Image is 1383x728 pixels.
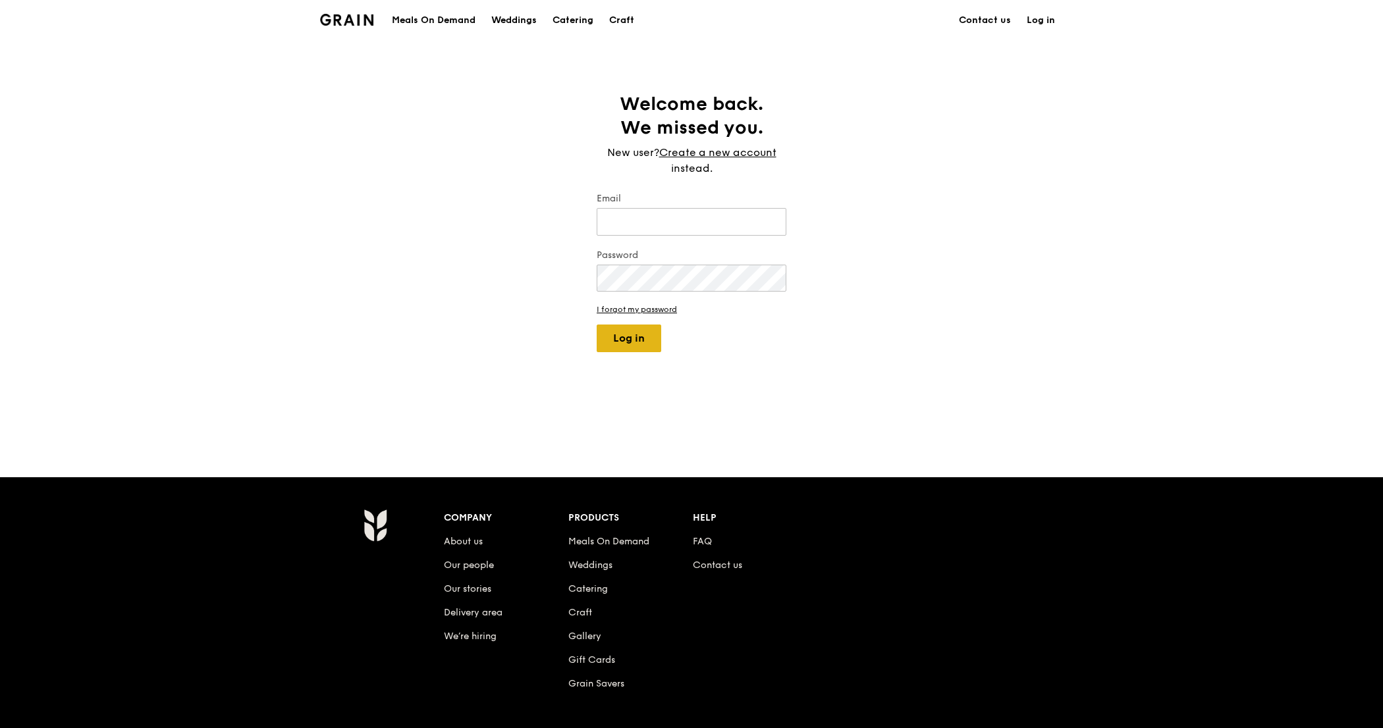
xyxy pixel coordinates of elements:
a: Delivery area [444,607,502,618]
a: Weddings [568,559,612,571]
a: About us [444,536,483,547]
a: FAQ [693,536,712,547]
a: Weddings [483,1,545,40]
img: Grain [320,14,373,26]
a: Craft [601,1,642,40]
a: Contact us [951,1,1019,40]
a: I forgot my password [597,305,786,314]
a: Gift Cards [568,654,615,665]
label: Password [597,249,786,262]
div: Weddings [491,1,537,40]
span: New user? [607,146,659,159]
a: Our stories [444,583,491,594]
span: instead. [671,162,713,174]
a: Craft [568,607,592,618]
div: Company [444,509,568,527]
a: Contact us [693,559,742,571]
a: Catering [568,583,608,594]
a: We’re hiring [444,631,497,642]
a: Gallery [568,631,601,642]
div: Craft [609,1,634,40]
a: Log in [1019,1,1063,40]
a: Our people [444,559,494,571]
div: Meals On Demand [392,1,475,40]
h1: Welcome back. We missed you. [597,92,786,140]
a: Grain Savers [568,678,624,689]
a: Create a new account [659,145,776,161]
a: Catering [545,1,601,40]
label: Email [597,192,786,205]
a: Meals On Demand [568,536,649,547]
div: Help [693,509,817,527]
img: Grain [364,509,387,542]
button: Log in [597,325,661,352]
div: Products [568,509,693,527]
div: Catering [553,1,593,40]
